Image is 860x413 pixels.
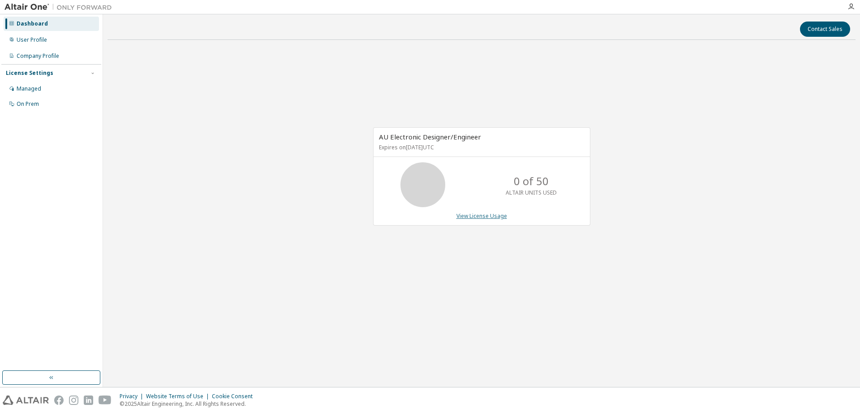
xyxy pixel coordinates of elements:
[3,396,49,405] img: altair_logo.svg
[99,396,112,405] img: youtube.svg
[17,85,41,92] div: Managed
[54,396,64,405] img: facebook.svg
[146,393,212,400] div: Website Terms of Use
[514,174,549,189] p: 0 of 50
[120,393,146,400] div: Privacy
[4,3,116,12] img: Altair One
[17,20,48,27] div: Dashboard
[17,52,59,60] div: Company Profile
[120,400,258,408] p: © 2025 Altair Engineering, Inc. All Rights Reserved.
[17,36,47,43] div: User Profile
[6,70,53,77] div: License Settings
[212,393,258,400] div: Cookie Consent
[506,189,557,196] p: ALTAIR UNITS USED
[456,212,507,220] a: View License Usage
[17,100,39,108] div: On Prem
[84,396,93,405] img: linkedin.svg
[69,396,78,405] img: instagram.svg
[800,22,850,37] button: Contact Sales
[379,132,481,141] span: AU Electronic Designer/Engineer
[379,143,582,151] p: Expires on [DATE] UTC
